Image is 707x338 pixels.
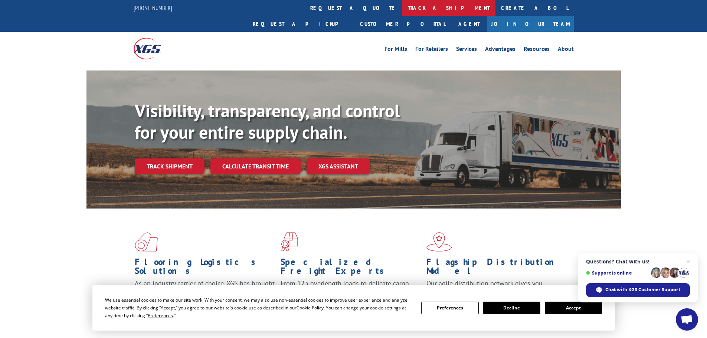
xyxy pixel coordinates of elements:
div: We use essential cookies to make our site work. With your consent, we may also use non-essential ... [105,296,412,319]
a: About [558,46,574,54]
span: Our agile distribution network gives you nationwide inventory management on demand. [426,279,563,296]
span: Questions? Chat with us! [586,259,690,265]
span: Chat with XGS Customer Support [586,283,690,297]
span: Preferences [148,312,173,319]
a: Customer Portal [354,16,451,32]
button: Decline [483,302,540,314]
a: Open chat [676,308,698,331]
a: Resources [524,46,550,54]
img: xgs-icon-flagship-distribution-model-red [426,232,452,252]
b: Visibility, transparency, and control for your entire supply chain. [135,99,400,144]
a: [PHONE_NUMBER] [134,4,172,12]
a: Join Our Team [487,16,574,32]
h1: Flooring Logistics Solutions [135,257,275,279]
span: Support is online [586,270,648,276]
button: Preferences [421,302,478,314]
a: Request a pickup [247,16,354,32]
span: Chat with XGS Customer Support [605,286,680,293]
img: xgs-icon-focused-on-flooring-red [281,232,298,252]
span: Cookie Policy [297,305,324,311]
a: Services [456,46,477,54]
a: Advantages [485,46,515,54]
span: As an industry carrier of choice, XGS has brought innovation and dedication to flooring logistics... [135,279,275,305]
a: For Mills [384,46,407,54]
a: Agent [451,16,487,32]
h1: Specialized Freight Experts [281,257,421,279]
a: Calculate transit time [210,158,301,174]
h1: Flagship Distribution Model [426,257,567,279]
a: XGS ASSISTANT [307,158,370,174]
div: Cookie Consent Prompt [92,285,615,331]
button: Accept [545,302,602,314]
p: From 123 overlength loads to delicate cargo, our experienced staff knows the best way to move you... [281,279,421,312]
a: Track shipment [135,158,204,174]
img: xgs-icon-total-supply-chain-intelligence-red [135,232,158,252]
a: For Retailers [415,46,448,54]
